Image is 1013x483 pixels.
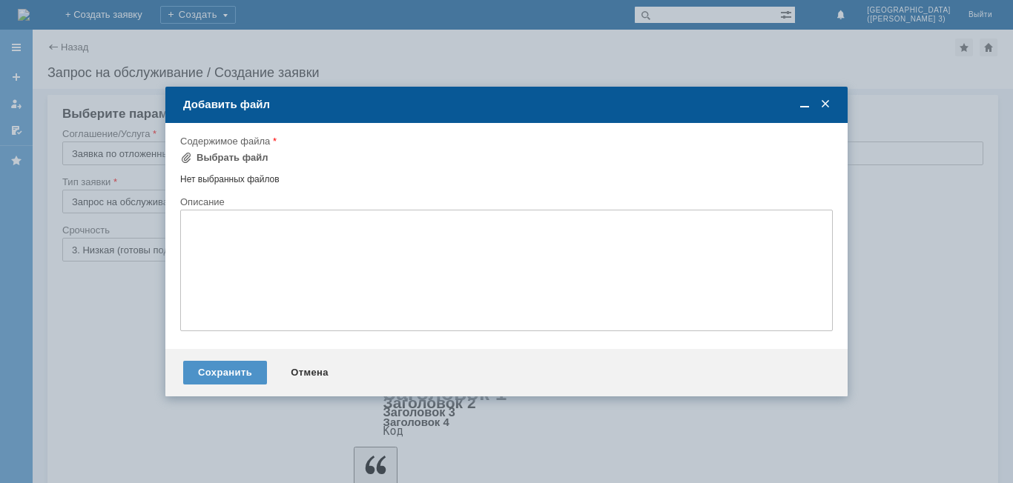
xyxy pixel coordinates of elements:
[180,197,830,207] div: Описание
[818,98,833,111] span: Закрыть
[197,152,268,164] div: Выбрать файл
[180,136,830,146] div: Содержимое файла
[180,168,833,185] div: Нет выбранных файлов
[183,98,833,111] div: Добавить файл
[797,98,812,111] span: Свернуть (Ctrl + M)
